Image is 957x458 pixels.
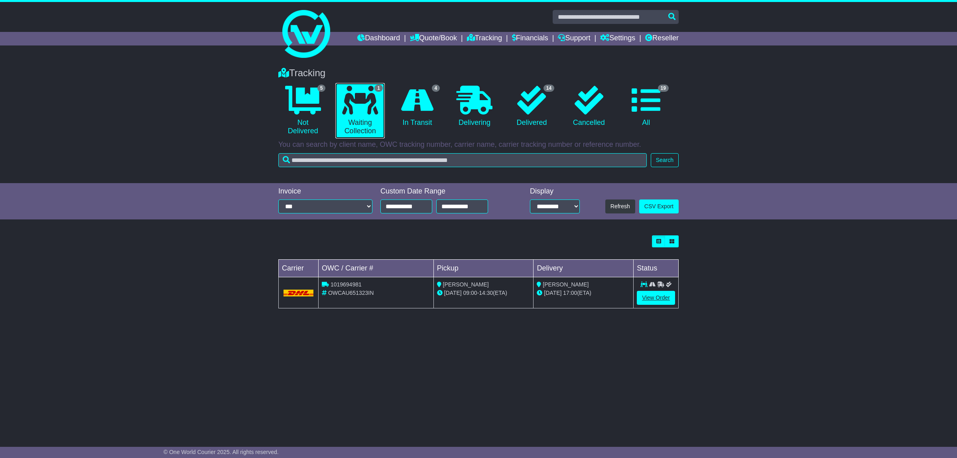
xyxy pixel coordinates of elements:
span: [DATE] [544,290,561,296]
span: 09:00 [463,290,477,296]
a: Reseller [645,32,679,45]
div: Custom Date Range [380,187,508,196]
a: 5 Not Delivered [278,83,327,138]
a: Tracking [467,32,502,45]
span: 17:00 [563,290,577,296]
div: Tracking [274,67,683,79]
a: View Order [637,291,675,305]
img: DHL.png [284,290,313,296]
button: Refresh [605,199,635,213]
a: 14 Delivered [507,83,556,130]
span: 1 [374,85,383,92]
a: CSV Export [639,199,679,213]
span: 14 [543,85,554,92]
span: 19 [658,85,669,92]
button: Search [651,153,679,167]
span: 5 [317,85,326,92]
div: - (ETA) [437,289,530,297]
span: 14:30 [479,290,493,296]
a: 19 All [622,83,671,130]
span: [PERSON_NAME] [543,281,589,288]
a: 1 Waiting Collection [335,83,384,138]
a: Support [558,32,590,45]
a: Dashboard [357,32,400,45]
span: [DATE] [444,290,462,296]
a: Settings [600,32,635,45]
div: Display [530,187,580,196]
a: Quote/Book [410,32,457,45]
span: 4 [432,85,440,92]
span: © One World Courier 2025. All rights reserved. [163,449,279,455]
p: You can search by client name, OWC tracking number, carrier name, carrier tracking number or refe... [278,140,679,149]
span: 1019694981 [331,281,362,288]
span: OWCAU651323IN [328,290,374,296]
td: Status [634,260,679,277]
span: [PERSON_NAME] [443,281,489,288]
a: Financials [512,32,548,45]
a: 4 In Transit [393,83,442,130]
div: Invoice [278,187,372,196]
td: Pickup [433,260,534,277]
td: Delivery [534,260,634,277]
div: (ETA) [537,289,630,297]
td: Carrier [279,260,319,277]
td: OWC / Carrier # [319,260,434,277]
a: Delivering [450,83,499,130]
a: Cancelled [564,83,613,130]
